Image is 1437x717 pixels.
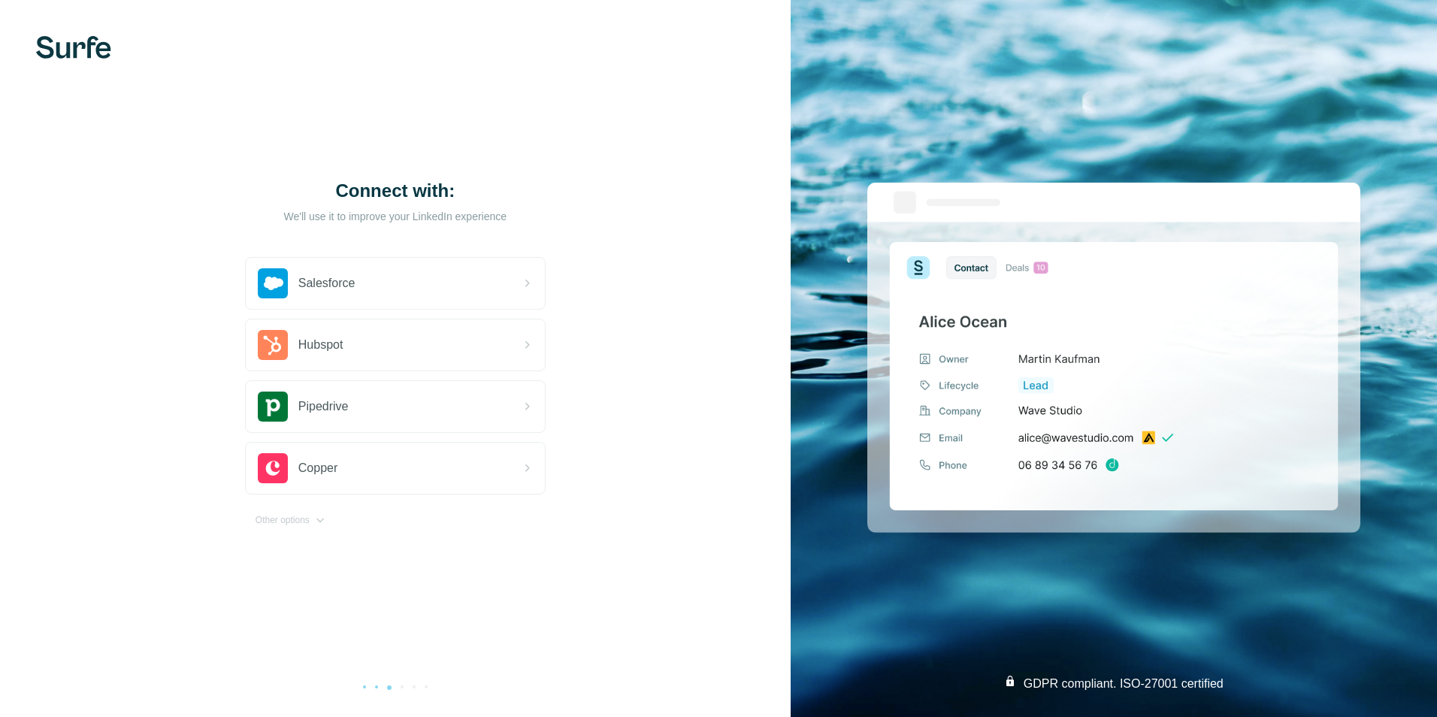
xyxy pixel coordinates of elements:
img: hubspot's logo [258,330,288,360]
span: Copper [298,459,337,477]
p: GDPR compliant. ISO-27001 certified [1024,675,1224,693]
h1: Connect with: [245,179,546,203]
img: pipedrive's logo [258,392,288,422]
span: Other options [256,513,310,527]
span: Hubspot [298,336,343,354]
span: Salesforce [298,274,355,292]
img: Surfe's logo [36,36,111,59]
span: Pipedrive [298,398,349,416]
img: copper's logo [258,453,288,483]
img: salesforce's logo [258,268,288,298]
p: We'll use it to improve your LinkedIn experience [245,209,546,224]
